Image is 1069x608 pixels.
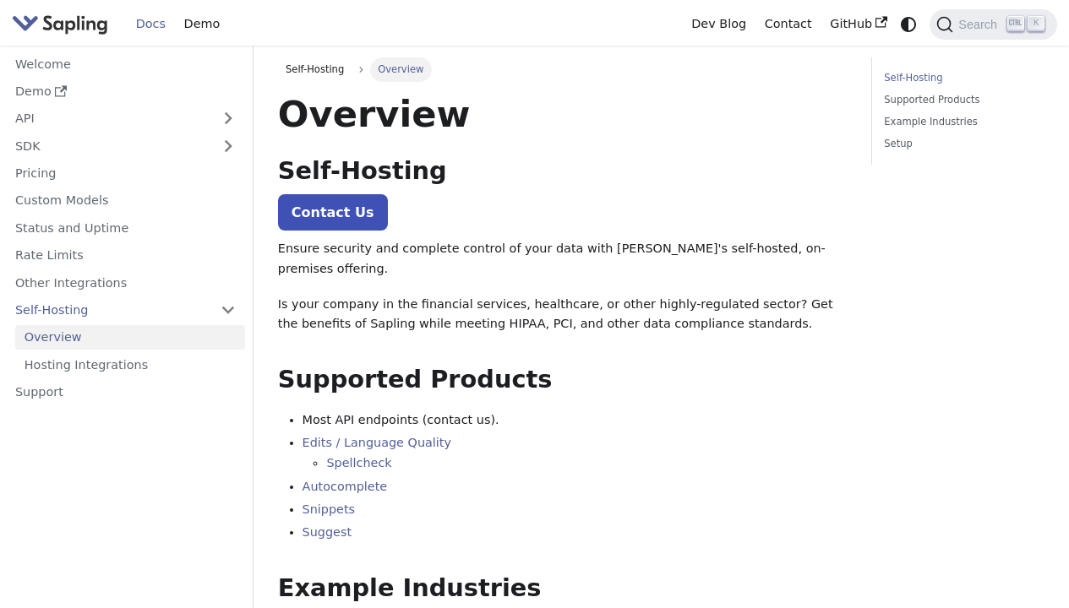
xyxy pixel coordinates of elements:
a: Demo [175,11,229,37]
a: API [6,106,211,131]
span: Overview [370,57,432,81]
a: Self-Hosting [6,298,245,323]
a: Status and Uptime [6,215,245,240]
a: Overview [15,325,245,350]
a: Edits / Language Quality [303,436,451,449]
a: Suggest [303,525,352,539]
a: Spellcheck [326,456,391,470]
a: Other Integrations [6,270,245,295]
a: Example Industries [884,114,1039,130]
img: Sapling.ai [12,12,108,36]
span: Self-Hosting [278,57,352,81]
a: Pricing [6,161,245,186]
p: Is your company in the financial services, healthcare, or other highly-regulated sector? Get the ... [278,295,847,335]
a: Custom Models [6,188,245,213]
a: Contact [755,11,821,37]
a: Sapling.ai [12,12,114,36]
a: Docs [127,11,175,37]
button: Switch between dark and light mode (currently system mode) [897,12,921,36]
a: Supported Products [884,92,1039,108]
a: Autocomplete [303,480,388,493]
h2: Self-Hosting [278,156,847,187]
a: Hosting Integrations [15,352,245,377]
p: Ensure security and complete control of your data with [PERSON_NAME]'s self-hosted, on-premises o... [278,239,847,280]
a: SDK [6,133,211,158]
a: GitHub [821,11,896,37]
button: Expand sidebar category 'API' [211,106,245,131]
nav: Breadcrumbs [278,57,847,81]
a: Self-Hosting [884,70,1039,86]
a: Dev Blog [682,11,755,37]
a: Setup [884,136,1039,152]
h2: Supported Products [278,365,847,395]
a: Snippets [303,502,356,516]
a: Contact Us [278,194,388,231]
a: Demo [6,79,245,104]
button: Expand sidebar category 'SDK' [211,133,245,158]
a: Rate Limits [6,243,245,268]
h1: Overview [278,91,847,137]
a: Support [6,380,245,404]
button: Search (Ctrl+K) [930,9,1056,40]
span: Search [953,18,1007,31]
h2: Example Industries [278,573,847,604]
a: Welcome [6,52,245,76]
li: Most API endpoints (contact us). [303,410,848,431]
kbd: K [1028,16,1044,31]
